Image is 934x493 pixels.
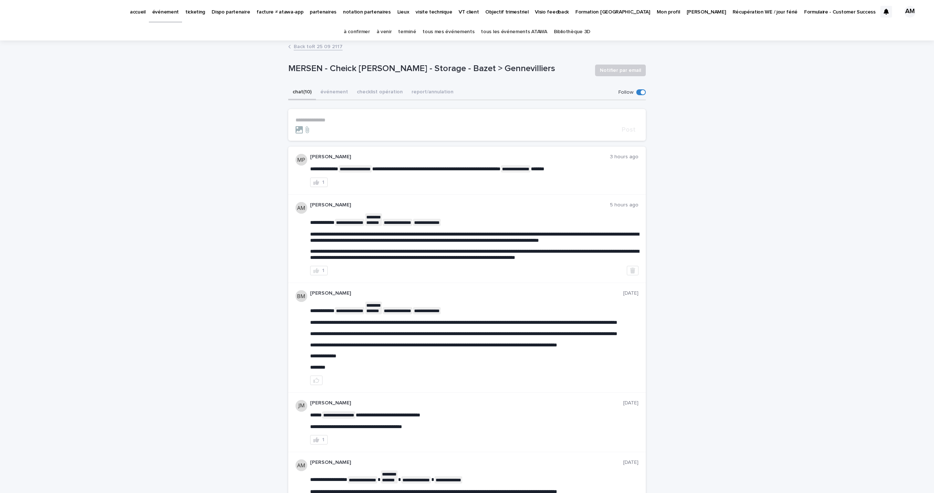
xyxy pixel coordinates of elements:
img: Ls34BcGeRexTGTNfXpUC [15,4,85,19]
a: tous mes événements [422,23,474,40]
div: 1 [322,268,324,273]
a: terminé [398,23,416,40]
a: à venir [377,23,392,40]
div: 1 [322,180,324,185]
button: checklist opération [352,85,407,100]
button: chat (10) [288,85,316,100]
button: like this post [310,376,323,385]
a: à confirmer [344,23,370,40]
button: 1 [310,178,328,187]
div: AM [904,6,916,18]
p: [PERSON_NAME] [310,202,610,208]
p: [PERSON_NAME] [310,400,623,406]
span: Post [622,127,636,133]
button: Notifier par email [595,65,646,76]
a: Back toR 25 09 2117 [294,42,343,50]
p: [DATE] [623,459,638,466]
button: événement [316,85,352,100]
a: tous les événements ATAWA [481,23,547,40]
p: MERSEN - Cheick [PERSON_NAME] - Storage - Bazet > Gennevilliers [288,63,589,74]
a: Bibliothèque 3D [554,23,590,40]
button: Delete post [627,266,638,275]
p: [PERSON_NAME] [310,459,623,466]
button: report/annulation [407,85,458,100]
div: 1 [322,437,324,442]
p: Follow [618,89,633,96]
button: Post [619,127,638,133]
p: [PERSON_NAME] [310,290,623,296]
p: [DATE] [623,290,638,296]
p: 5 hours ago [610,202,638,208]
span: Notifier par email [600,67,641,74]
button: 1 [310,266,328,275]
p: 3 hours ago [610,154,638,160]
p: [DATE] [623,400,638,406]
p: [PERSON_NAME] [310,154,610,160]
button: 1 [310,435,328,445]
